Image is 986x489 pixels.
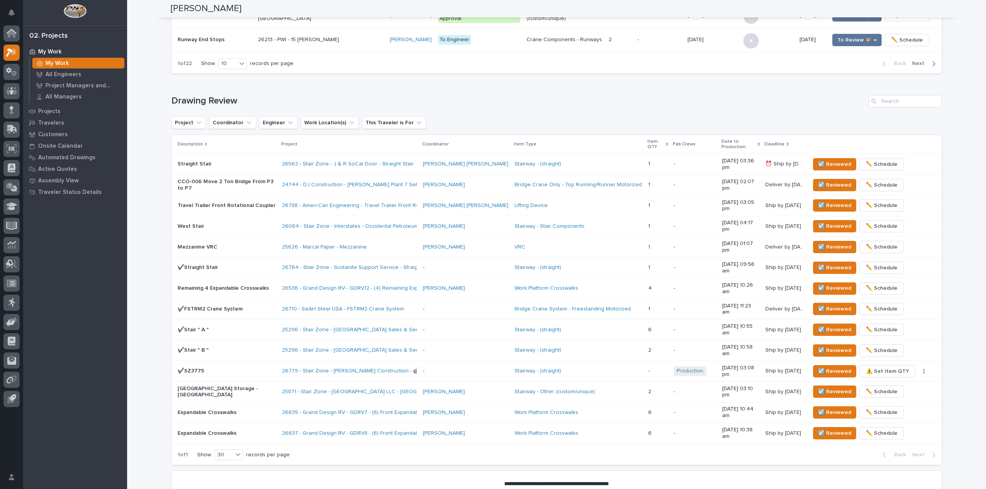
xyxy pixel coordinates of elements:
[3,5,20,21] button: Notifications
[674,285,716,292] p: -
[813,179,856,191] button: ☑️ Reviewed
[866,160,897,169] span: ✏️ Schedule
[282,327,531,333] a: 25296 - Stair Zone - [GEOGRAPHIC_DATA] Sales & Service - [GEOGRAPHIC_DATA] Fire Training Cent
[29,32,68,40] div: 02. Projects
[674,347,716,354] p: -
[178,179,276,192] p: CCO-006 Move 2 Ton Bridge From P3 to P7
[423,182,465,188] a: [PERSON_NAME]
[282,285,468,292] a: 26536 - Grand Design RV - GDRV12 - (4) Remaining Expandable Crosswalks
[648,408,653,416] p: 6
[765,140,785,149] p: Deadline
[515,306,631,312] a: Bridge Crane System - Freestanding Motorized
[866,242,897,252] span: ✏️ Schedule
[818,201,851,210] span: ☑️ Reviewed
[722,240,759,254] p: [DATE] 01:07 pm
[818,346,851,355] span: ☑️ Reviewed
[423,285,465,292] a: [PERSON_NAME]
[64,4,86,18] img: Workspace Logo
[721,137,756,152] p: Date to Production
[818,304,851,314] span: ☑️ Reviewed
[813,303,856,315] button: ☑️ Reviewed
[201,60,215,67] p: Show
[813,324,856,336] button: ☑️ Reviewed
[282,202,459,209] a: 26788 - Ameri-Can Engineering - Travel Trailer Front Rotational Coupler
[438,35,471,45] div: To Engineer
[171,257,942,278] tr: ✔️Straight Stair26764 - Stair Zone - Sustanite Support Service - Straight Stair -Stairway - (stra...
[209,117,256,129] button: Coordinator
[674,327,716,333] p: -
[866,263,897,272] span: ✏️ Schedule
[515,202,548,209] a: Lifting Device
[912,60,929,67] span: Next
[515,327,561,333] a: Stairway - (straight)
[866,408,897,417] span: ✏️ Schedule
[178,244,276,250] p: Mezzanine VRC
[866,284,897,293] span: ✏️ Schedule
[912,451,929,458] span: Next
[282,244,367,250] a: 25626 - Marcal Paper - Mezzanine
[866,222,897,231] span: ✏️ Schedule
[722,199,759,212] p: [DATE] 03:05 pm
[859,158,904,170] button: ✏️ Schedule
[818,387,851,396] span: ☑️ Reviewed
[362,117,426,129] button: This Traveler is For
[765,180,805,188] p: Deliver by [DATE]
[818,222,851,231] span: ☑️ Reviewed
[178,140,203,149] p: Description
[722,158,759,171] p: [DATE] 03:36 pm
[813,427,856,439] button: ☑️ Reviewed
[178,347,276,354] p: ✔️Stair " B "
[866,180,897,190] span: ✏️ Schedule
[215,451,233,459] div: 30
[722,344,759,357] p: [DATE] 10:58 am
[390,37,432,43] a: [PERSON_NAME]
[171,216,942,237] tr: West Stair26064 - Stair Zone - Interstates - Occidental Petroleum [PERSON_NAME] Stairway - Stair ...
[648,366,651,374] p: -
[171,299,942,319] tr: ✔️FSTRM2 Crane System26710 - SeAH Steel USA - FSTRM2 Crane System -Bridge Crane System - Freestan...
[171,175,942,195] tr: CCO-006 Move 2 Ton Bridge From P3 to P724744 - DJ Construction - [PERSON_NAME] Plant 7 Setup [PER...
[722,323,759,336] p: [DATE] 10:55 am
[515,347,561,354] a: Stairway - (straight)
[891,35,923,45] span: ✏️ Schedule
[171,117,206,129] button: Project
[866,325,897,334] span: ✏️ Schedule
[423,430,465,437] a: [PERSON_NAME]
[282,161,414,167] a: 26562 - Stair Zone - J & R SoCal Door - Straight Stair
[674,161,716,167] p: -
[909,451,942,458] button: Next
[171,446,194,464] p: 1 of 1
[23,163,127,175] a: Active Quotes
[859,241,904,253] button: ✏️ Schedule
[648,304,652,312] p: 1
[423,202,508,209] a: [PERSON_NAME] [PERSON_NAME]
[171,195,942,216] tr: Travel Trailer Front Rotational Coupler26788 - Ameri-Can Engineering - Travel Trailer Front Rotat...
[722,386,759,399] p: [DATE] 03:10 pm
[648,387,653,395] p: 2
[648,222,652,230] p: 1
[282,264,435,271] a: 26764 - Stair Zone - Sustanite Support Service - Straight Stair
[648,201,652,209] p: 1
[171,340,942,361] tr: ✔️Stair " B "25296 - Stair Zone - [GEOGRAPHIC_DATA] Sales & Service - [GEOGRAPHIC_DATA] Fire Trai...
[282,430,453,437] a: 26637 - Grand Design RV - GDRV8 - (6) Front Expandable Crosswalks
[178,368,276,374] p: ✔️SZ3775
[515,368,561,374] a: Stairway - (straight)
[765,366,803,374] p: Ship by [DATE]
[23,105,127,117] a: Projects
[765,408,803,416] p: Ship by [DATE]
[765,304,805,312] p: Deliver by [DATE]
[423,409,465,416] a: [PERSON_NAME]
[45,71,81,78] p: All Engineers
[674,244,716,250] p: -
[859,282,904,295] button: ✏️ Schedule
[514,140,537,149] p: Item Type
[813,241,856,253] button: ☑️ Reviewed
[722,365,759,378] p: [DATE] 03:08 pm
[282,306,404,312] a: 26710 - SeAH Steel USA - FSTRM2 Crane System
[45,60,69,67] p: My Work
[171,28,942,52] tr: Runway End Stops26213 - PWI - 15 [PERSON_NAME][PERSON_NAME] To EngineerCrane Components - Runways...
[218,60,237,68] div: 10
[818,367,851,376] span: ☑️ Reviewed
[30,80,127,91] a: Project Managers and Engineers
[178,327,276,333] p: ✔️Stair " A "
[23,152,127,163] a: Automated Drawings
